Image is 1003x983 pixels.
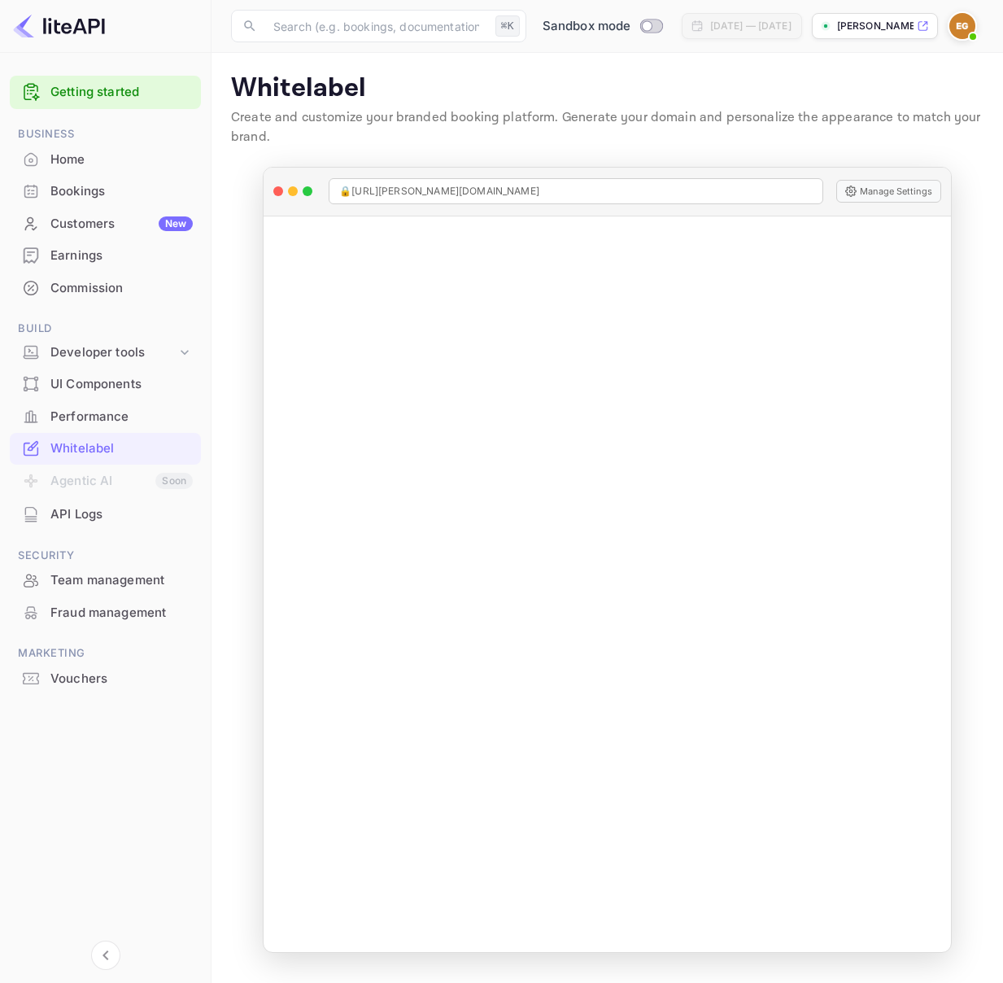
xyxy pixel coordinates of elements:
input: Search (e.g. bookings, documentation) [264,10,489,42]
div: ⌘K [495,15,520,37]
div: Bookings [10,176,201,208]
div: Whitelabel [50,439,193,458]
span: Build [10,320,201,338]
div: CustomersNew [10,208,201,240]
div: Bookings [50,182,193,201]
div: API Logs [10,499,201,531]
p: Whitelabel [231,72,983,105]
div: Fraud management [50,604,193,623]
p: [PERSON_NAME]-g4t9z... [837,19,914,33]
img: LiteAPI logo [13,13,105,39]
a: Earnings [10,240,201,270]
div: Commission [10,273,201,304]
div: Team management [10,565,201,596]
div: Customers [50,215,193,234]
button: Collapse navigation [91,941,120,970]
div: Performance [10,401,201,433]
button: Manage Settings [836,180,941,203]
a: Performance [10,401,201,431]
a: UI Components [10,369,201,399]
div: UI Components [10,369,201,400]
div: Whitelabel [10,433,201,465]
span: Sandbox mode [543,17,631,36]
span: Business [10,125,201,143]
a: Getting started [50,83,193,102]
div: Commission [50,279,193,298]
a: CustomersNew [10,208,201,238]
div: Fraud management [10,597,201,629]
a: Bookings [10,176,201,206]
div: Vouchers [10,663,201,695]
div: Earnings [10,240,201,272]
a: Fraud management [10,597,201,627]
span: Marketing [10,644,201,662]
div: Developer tools [10,339,201,367]
a: Team management [10,565,201,595]
a: Whitelabel [10,433,201,463]
a: Vouchers [10,663,201,693]
div: Home [50,151,193,169]
div: Vouchers [50,670,193,688]
div: Getting started [10,76,201,109]
div: Earnings [50,247,193,265]
div: Developer tools [50,343,177,362]
img: Eduardo Granados [949,13,975,39]
div: Team management [50,571,193,590]
div: UI Components [50,375,193,394]
a: Commission [10,273,201,303]
div: Home [10,144,201,176]
div: API Logs [50,505,193,524]
div: Switch to Production mode [536,17,669,36]
a: Home [10,144,201,174]
a: API Logs [10,499,201,529]
p: Create and customize your branded booking platform. Generate your domain and personalize the appe... [231,108,983,147]
div: Performance [50,408,193,426]
div: New [159,216,193,231]
span: 🔒 [URL][PERSON_NAME][DOMAIN_NAME] [339,184,539,199]
span: Security [10,547,201,565]
div: [DATE] — [DATE] [710,19,791,33]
